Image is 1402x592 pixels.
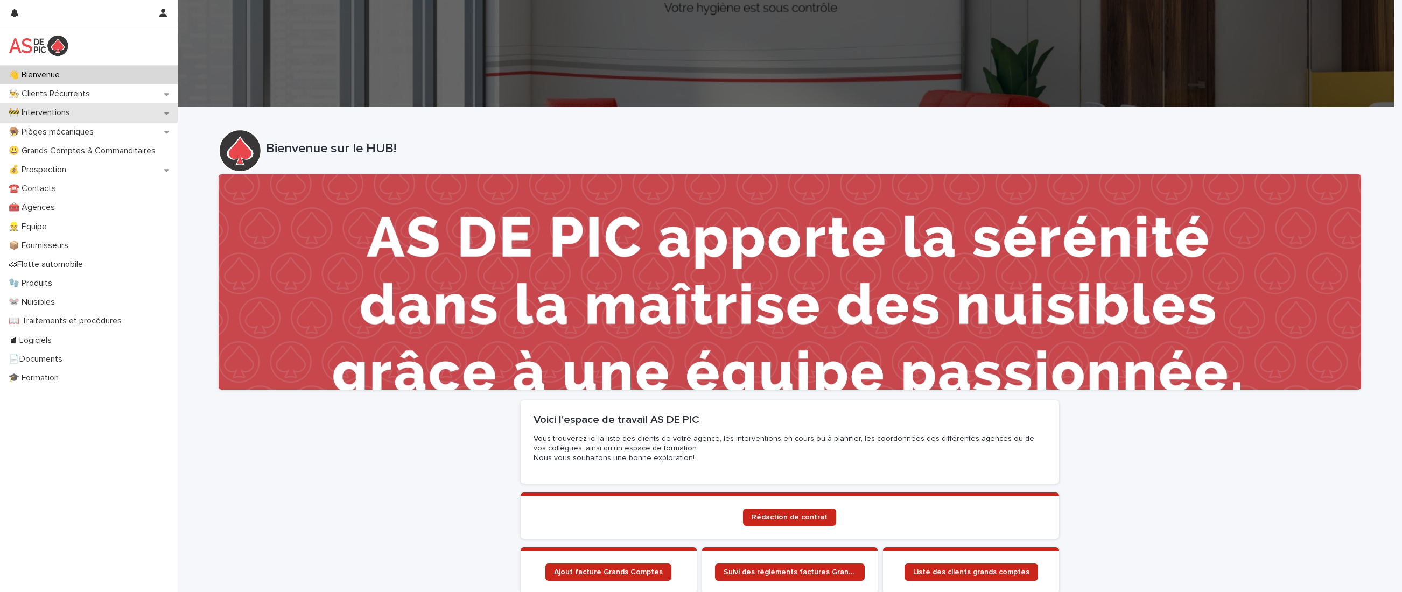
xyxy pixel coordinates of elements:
p: Bienvenue sur le HUB! [266,141,1356,157]
span: Liste des clients grands comptes [913,568,1029,576]
img: yKcqic14S0S6KrLdrqO6 [9,35,68,57]
p: 🖥 Logiciels [4,335,60,346]
span: Ajout facture Grands Comptes [554,568,663,576]
p: 📄Documents [4,354,71,364]
p: 📖 Traitements et procédures [4,316,130,326]
p: Vous trouverez ici la liste des clients de votre agence, les interventions en cours ou à planifie... [534,434,1046,463]
a: Ajout facture Grands Comptes [545,563,671,581]
a: Suivi des règlements factures Grands Comptes [715,563,865,581]
p: 👨‍🍳 Clients Récurrents [4,89,99,99]
p: 👋 Bienvenue [4,70,68,80]
p: ☎️ Contacts [4,184,65,194]
span: Rédaction de contrat [752,513,828,521]
p: 📦 Fournisseurs [4,241,77,251]
p: 🐭 Nuisibles [4,297,64,307]
p: 🚧 Interventions [4,108,79,118]
h2: Voici l'espace de travail AS DE PIC [534,413,1046,426]
p: 🎓 Formation [4,373,67,383]
a: Rédaction de contrat [743,509,836,526]
a: Liste des clients grands comptes [905,563,1038,581]
p: 🧰 Agences [4,202,64,213]
span: Suivi des règlements factures Grands Comptes [724,568,857,576]
p: 🪤 Pièges mécaniques [4,127,102,137]
p: 👷 Equipe [4,222,55,232]
p: 💰 Prospection [4,165,75,175]
p: 🏎Flotte automobile [4,259,92,270]
p: 🧤 Produits [4,278,61,288]
p: 😃 Grands Comptes & Commanditaires [4,146,164,156]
